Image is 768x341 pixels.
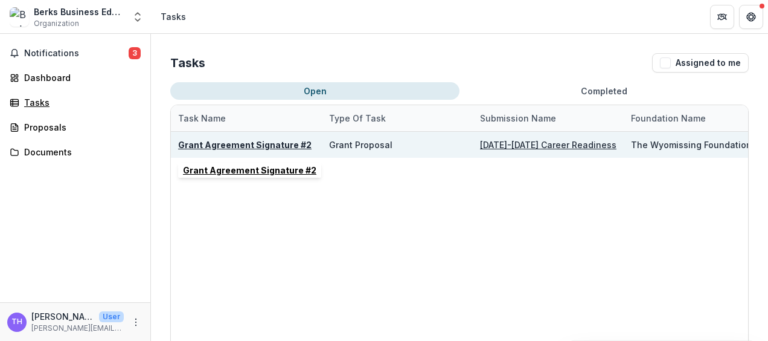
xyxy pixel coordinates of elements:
[129,5,146,29] button: Open entity switcher
[24,146,136,158] div: Documents
[329,138,392,151] div: Grant Proposal
[5,68,146,88] a: Dashboard
[24,71,136,84] div: Dashboard
[129,315,143,330] button: More
[34,18,79,29] span: Organization
[473,105,624,131] div: Submission Name
[171,105,322,131] div: Task Name
[652,53,749,73] button: Assigned to me
[178,140,312,150] a: Grant Agreement Signature #2
[11,318,22,326] div: Terri Hill
[24,48,129,59] span: Notifications
[5,142,146,162] a: Documents
[322,105,473,131] div: Type of Task
[31,310,94,323] p: [PERSON_NAME]
[459,82,749,100] button: Completed
[739,5,763,29] button: Get Help
[129,47,141,59] span: 3
[631,138,752,151] div: The Wyomissing Foundation
[24,96,136,109] div: Tasks
[170,82,459,100] button: Open
[170,56,205,70] h2: Tasks
[31,323,124,334] p: [PERSON_NAME][EMAIL_ADDRESS][DOMAIN_NAME]
[99,311,124,322] p: User
[171,112,233,125] div: Task Name
[624,112,713,125] div: Foundation Name
[5,44,146,63] button: Notifications3
[34,5,124,18] div: Berks Business Education Coalition
[322,112,393,125] div: Type of Task
[480,140,712,150] a: [DATE]-[DATE] Career Readiness: Student Perspectives
[5,117,146,137] a: Proposals
[156,8,191,25] nav: breadcrumb
[24,121,136,134] div: Proposals
[710,5,734,29] button: Partners
[5,93,146,112] a: Tasks
[473,112,563,125] div: Submission Name
[10,7,29,27] img: Berks Business Education Coalition
[161,10,186,23] div: Tasks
